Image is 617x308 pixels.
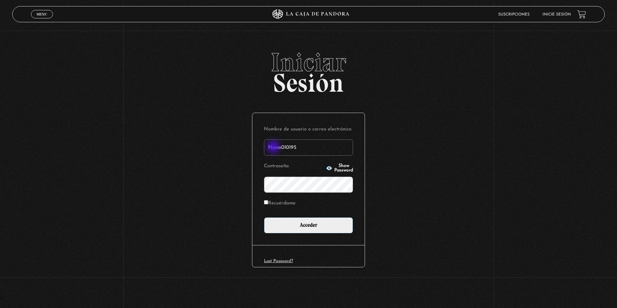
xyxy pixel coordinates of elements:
input: Acceder [264,217,353,233]
input: Recuérdame [264,200,268,204]
label: Recuérdame [264,199,296,209]
span: Cerrar [34,18,49,22]
a: Lost Password? [264,259,293,263]
a: Inicie sesión [542,13,571,16]
a: View your shopping cart [577,10,586,19]
label: Nombre de usuario o correo electrónico [264,125,353,135]
h2: Sesión [12,49,605,91]
span: Show Password [334,164,353,173]
button: Show Password [326,164,353,173]
a: Suscripciones [498,13,530,16]
span: Iniciar [12,49,605,75]
label: Contraseña [264,161,324,171]
span: Menu [36,12,47,16]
